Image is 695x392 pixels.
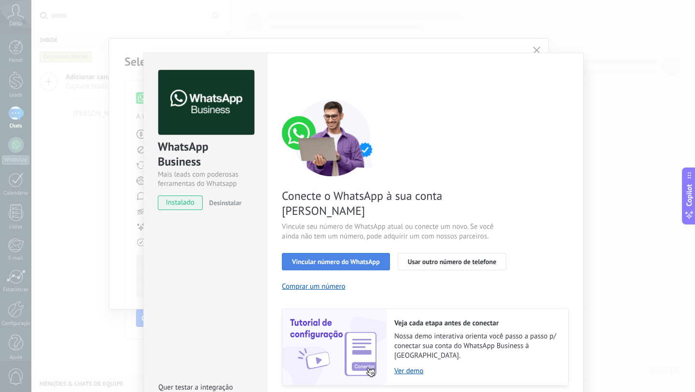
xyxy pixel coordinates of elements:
[158,139,253,170] div: WhatsApp Business
[282,99,383,176] img: connect number
[282,222,512,241] span: Vincule seu número de WhatsApp atual ou conecte um novo. Se você ainda não tem um número, pode ad...
[209,198,241,207] span: Desinstalar
[292,258,380,265] span: Vincular número do WhatsApp
[158,170,253,188] div: Mais leads com poderosas ferramentas do Whatsapp
[282,282,346,291] button: Comprar um número
[394,319,558,328] h2: Veja cada etapa antes de conectar
[158,70,254,135] img: logo_main.png
[684,184,694,207] span: Copilot
[398,253,507,270] button: Usar outro número de telefone
[394,332,558,361] span: Nossa demo interativa orienta você passo a passo p/ conectar sua conta do WhatsApp Business à [GE...
[282,253,390,270] button: Vincular número do WhatsApp
[205,196,241,210] button: Desinstalar
[408,258,497,265] span: Usar outro número de telefone
[158,196,202,210] span: instalado
[394,366,558,376] a: Ver demo
[282,188,512,218] span: Conecte o WhatsApp à sua conta [PERSON_NAME]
